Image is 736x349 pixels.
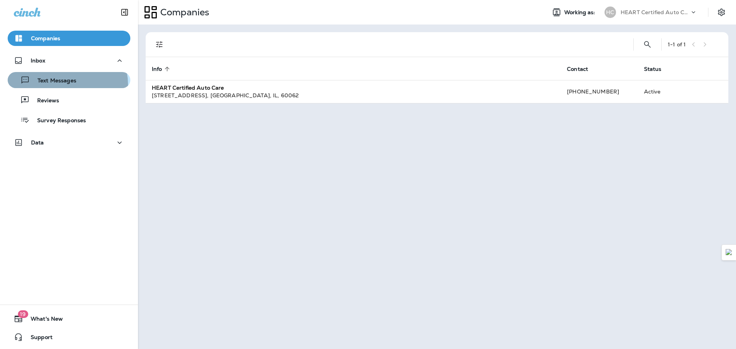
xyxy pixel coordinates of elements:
strong: HEART Certified Auto Care [152,84,224,91]
div: [STREET_ADDRESS] , [GEOGRAPHIC_DATA] , IL , 60062 [152,92,555,99]
span: Contact [567,66,588,72]
button: Data [8,135,130,150]
span: Status [644,66,662,72]
button: Support [8,329,130,345]
span: Info [152,66,172,72]
p: HEART Certified Auto Care [621,9,690,15]
button: Reviews [8,92,130,108]
span: Status [644,66,672,72]
button: Search Companies [640,37,655,52]
span: Contact [567,66,598,72]
p: Data [31,139,44,146]
td: [PHONE_NUMBER] [561,80,637,103]
button: Settings [715,5,728,19]
p: Companies [31,35,60,41]
span: 19 [18,310,28,318]
button: Collapse Sidebar [114,5,135,20]
button: Inbox [8,53,130,68]
button: 19What's New [8,311,130,326]
p: Reviews [30,97,59,105]
td: Active [638,80,687,103]
img: Detect Auto [726,249,733,256]
span: What's New [23,316,63,325]
button: Text Messages [8,72,130,88]
button: Companies [8,31,130,46]
p: Companies [157,7,209,18]
button: Filters [152,37,167,52]
span: Info [152,66,162,72]
p: Text Messages [30,77,76,85]
p: Inbox [31,57,45,64]
button: Survey Responses [8,112,130,128]
span: Support [23,334,53,343]
div: 1 - 1 of 1 [668,41,686,48]
div: HC [605,7,616,18]
span: Working as: [564,9,597,16]
p: Survey Responses [30,117,86,125]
